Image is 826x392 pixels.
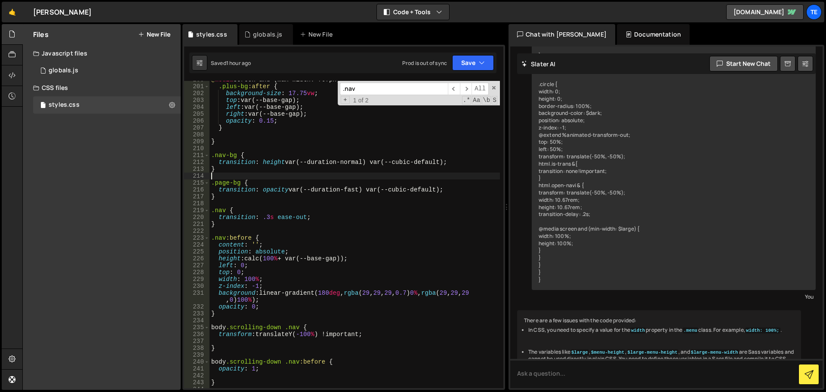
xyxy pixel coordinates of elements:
[377,4,449,20] button: Code + Tools
[184,331,210,338] div: 236
[184,310,210,317] div: 233
[184,179,210,186] div: 215
[340,83,448,95] input: Search for
[184,111,210,117] div: 205
[33,7,92,17] div: [PERSON_NAME]
[402,59,447,67] div: Prod is out of sync
[184,214,210,221] div: 220
[300,30,336,39] div: New File
[184,241,210,248] div: 224
[184,166,210,173] div: 213
[184,248,210,255] div: 225
[184,221,210,228] div: 221
[184,124,210,131] div: 207
[341,96,350,104] span: Toggle Replace mode
[184,193,210,200] div: 217
[196,30,227,39] div: styles.css
[184,138,210,145] div: 209
[184,338,210,345] div: 237
[184,365,210,372] div: 241
[683,327,698,333] code: .menu
[184,290,210,303] div: 231
[184,228,210,235] div: 222
[184,145,210,152] div: 210
[184,255,210,262] div: 226
[627,349,678,355] code: $large-menu-height
[184,372,210,379] div: 242
[33,30,49,39] h2: Files
[184,90,210,97] div: 202
[452,55,494,71] button: Save
[462,96,471,105] span: RegExp Search
[184,352,210,358] div: 239
[184,379,210,386] div: 243
[726,4,804,20] a: [DOMAIN_NAME]
[184,283,210,290] div: 230
[528,327,794,334] li: In CSS, you need to specify a value for the property in the class. For example, .
[184,97,210,104] div: 203
[350,97,372,104] span: 1 of 2
[226,59,251,67] div: 1 hour ago
[184,276,210,283] div: 229
[184,83,210,90] div: 201
[184,131,210,138] div: 208
[509,24,615,45] div: Chat with [PERSON_NAME]
[482,96,491,105] span: Whole Word Search
[184,262,210,269] div: 227
[745,327,780,333] code: width: 100%;
[49,67,78,74] div: globals.js
[33,62,181,79] div: 16160/43434.js
[184,207,210,214] div: 219
[590,349,626,355] code: $menu-height
[184,358,210,365] div: 240
[472,83,489,95] span: Alt-Enter
[184,159,210,166] div: 212
[2,2,23,22] a: 🤙
[617,24,690,45] div: Documentation
[184,200,210,207] div: 218
[184,317,210,324] div: 234
[806,4,822,20] a: Te
[709,56,778,71] button: Start new chat
[184,324,210,331] div: 235
[184,104,210,111] div: 204
[184,152,210,159] div: 211
[630,327,646,333] code: width
[49,101,80,109] div: styles.css
[690,349,739,355] code: $large-menu-width
[184,269,210,276] div: 228
[184,173,210,179] div: 214
[184,186,210,193] div: 216
[528,349,794,370] li: The variables like , , , and are Sass variables and cannot be used directly in plain CSS. You nee...
[184,117,210,124] div: 206
[448,83,460,95] span: ​
[521,60,556,68] h2: Slater AI
[492,96,497,105] span: Search In Selection
[472,96,481,105] span: CaseSensitive Search
[184,345,210,352] div: 238
[570,349,589,355] code: $large
[23,45,181,62] div: Javascript files
[460,83,472,95] span: ​
[184,303,210,310] div: 232
[33,96,181,114] div: 16160/43441.css
[211,59,251,67] div: Saved
[184,235,210,241] div: 223
[534,292,814,301] div: You
[138,31,170,38] button: New File
[23,79,181,96] div: CSS files
[253,30,283,39] div: globals.js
